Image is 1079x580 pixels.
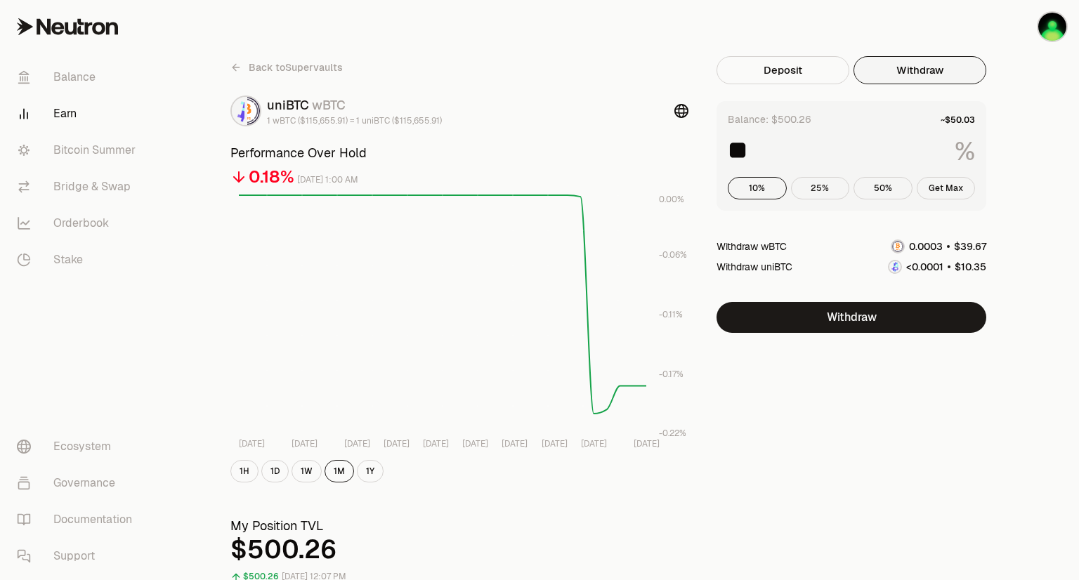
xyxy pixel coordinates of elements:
a: Support [6,538,152,574]
div: uniBTC [267,95,442,115]
div: Withdraw wBTC [717,239,787,253]
img: wBTC Logo [892,241,903,252]
tspan: [DATE] [384,438,410,449]
a: Ecosystem [6,428,152,465]
div: [DATE] 1:00 AM [297,172,358,188]
tspan: [DATE] [344,438,370,449]
a: Bitcoin Summer [6,132,152,169]
button: Withdraw [717,302,986,333]
button: Get Max [917,177,976,199]
a: Earn [6,95,152,132]
tspan: [DATE] [423,438,449,449]
tspan: -0.17% [659,369,684,380]
span: Back to Supervaults [249,60,343,74]
tspan: 0.00% [659,194,684,205]
tspan: [DATE] [634,438,660,449]
button: 1W [292,460,322,482]
a: Documentation [6,501,152,538]
button: 1D [261,460,289,482]
tspan: -0.22% [659,428,686,439]
button: 25% [791,177,850,199]
button: 1H [230,460,259,482]
tspan: [DATE] [462,438,488,449]
a: Governance [6,465,152,501]
div: Withdraw uniBTC [717,260,792,274]
tspan: [DATE] [239,438,265,449]
img: wBTC Logo [247,97,260,125]
div: Balance: $500.26 [728,112,811,126]
a: Stake [6,242,152,278]
tspan: -0.06% [659,249,687,261]
tspan: [DATE] [502,438,528,449]
a: Back toSupervaults [230,56,343,79]
a: Orderbook [6,205,152,242]
button: Withdraw [854,56,986,84]
h3: Performance Over Hold [230,143,688,163]
img: uniBTC Logo [232,97,244,125]
span: wBTC [312,97,346,113]
img: uniBTC Logo [889,261,901,272]
a: Balance [6,59,152,95]
h3: My Position TVL [230,516,688,536]
tspan: [DATE] [581,438,607,449]
div: 1 wBTC ($115,655.91) = 1 uniBTC ($115,655.91) [267,115,442,126]
span: % [955,138,975,166]
button: 50% [854,177,913,199]
tspan: [DATE] [292,438,318,449]
div: 0.18% [249,166,294,188]
button: 1Y [357,460,384,482]
img: AADAO [1038,13,1066,41]
button: 1M [325,460,354,482]
tspan: -0.11% [659,309,683,320]
tspan: [DATE] [542,438,568,449]
a: Bridge & Swap [6,169,152,205]
button: Deposit [717,56,849,84]
button: 10% [728,177,787,199]
div: $500.26 [230,536,688,564]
